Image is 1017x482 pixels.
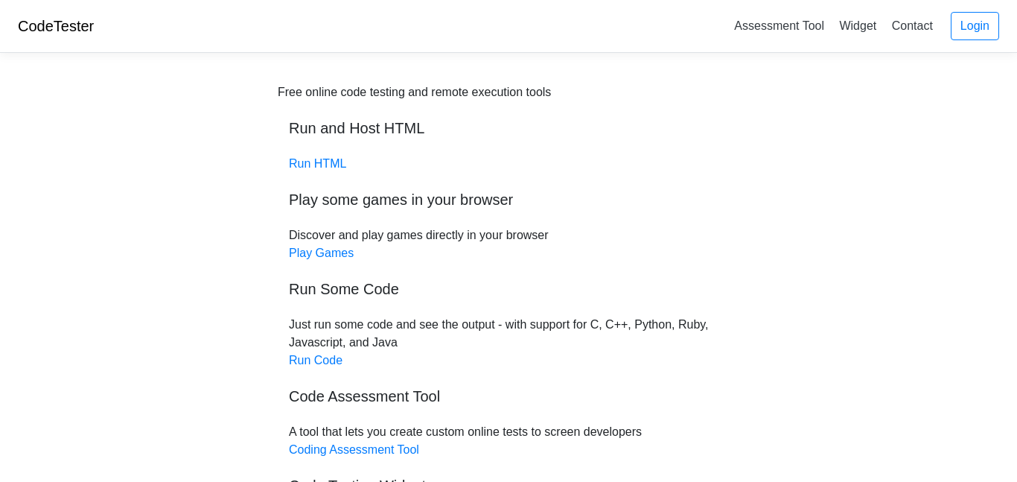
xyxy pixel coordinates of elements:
[728,13,830,38] a: Assessment Tool
[289,157,346,170] a: Run HTML
[289,387,728,405] h5: Code Assessment Tool
[289,247,354,259] a: Play Games
[278,83,551,101] div: Free online code testing and remote execution tools
[289,354,342,367] a: Run Code
[833,13,882,38] a: Widget
[289,191,728,209] h5: Play some games in your browser
[289,280,728,298] h5: Run Some Code
[951,12,999,40] a: Login
[18,18,94,34] a: CodeTester
[886,13,939,38] a: Contact
[289,119,728,137] h5: Run and Host HTML
[289,443,419,456] a: Coding Assessment Tool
